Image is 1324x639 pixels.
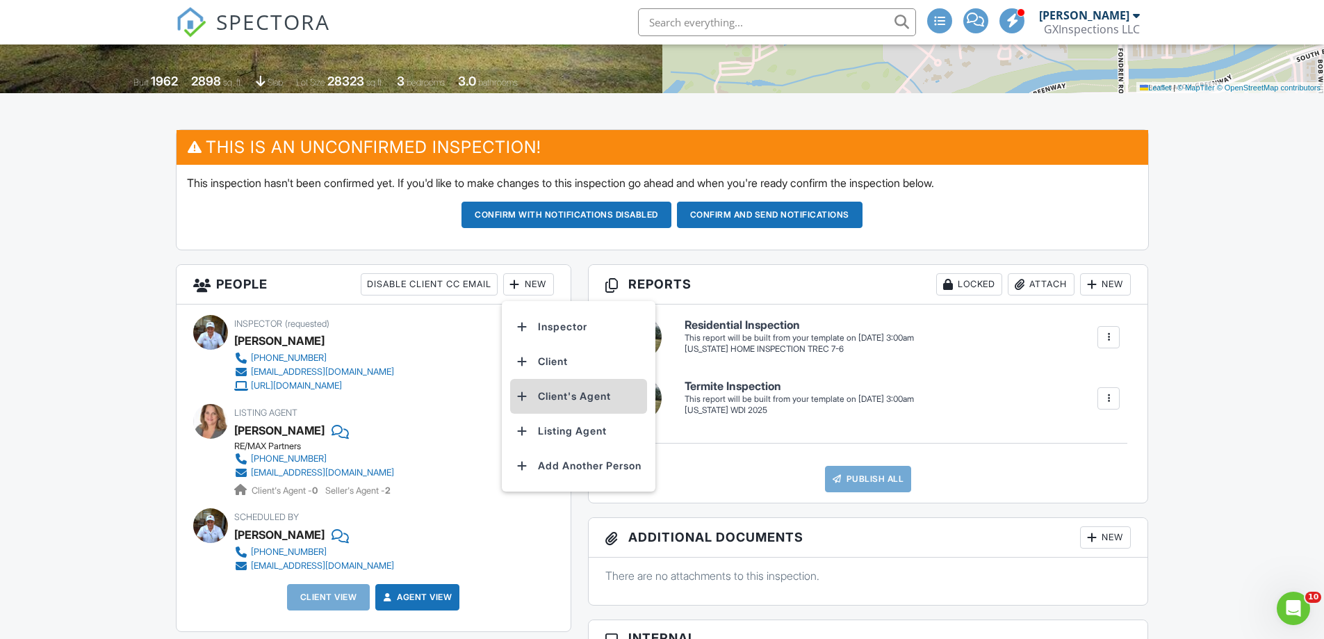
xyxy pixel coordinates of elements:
span: Client's Agent - [252,485,320,496]
span: sq.ft. [366,77,384,88]
div: New [1080,526,1131,549]
p: There are no attachments to this inspection. [605,568,1131,583]
div: [PHONE_NUMBER] [251,547,327,558]
div: 3.0 [458,74,476,88]
span: Seller's Agent - [325,485,391,496]
a: [PHONE_NUMBER] [234,351,394,365]
div: Attach [1008,273,1074,296]
a: [PERSON_NAME] [234,420,325,441]
span: 10 [1305,592,1321,603]
a: SPECTORA [176,19,330,48]
img: The Best Home Inspection Software - Spectora [176,7,206,38]
span: Built [133,77,149,88]
span: | [1173,83,1175,92]
span: Listing Agent [234,407,297,418]
h3: Reports [589,265,1148,305]
div: GXInspections LLC [1044,22,1140,36]
a: Leaflet [1140,83,1171,92]
div: 1962 [151,74,178,88]
button: Confirm with notifications disabled [461,202,671,228]
a: [EMAIL_ADDRESS][DOMAIN_NAME] [234,559,394,573]
div: [PERSON_NAME] [234,330,325,351]
div: [PERSON_NAME] [1039,8,1129,22]
span: bathrooms [478,77,518,88]
div: Disable Client CC Email [361,273,498,296]
button: Confirm and send notifications [677,202,863,228]
h6: Termite Inspection [685,380,914,393]
div: [EMAIL_ADDRESS][DOMAIN_NAME] [251,366,394,378]
h3: Additional Documents [589,518,1148,558]
a: [EMAIL_ADDRESS][DOMAIN_NAME] [234,365,394,379]
span: slab [268,77,283,88]
div: 28323 [327,74,364,88]
div: [PHONE_NUMBER] [251,353,327,364]
div: 2898 [191,74,221,88]
span: sq. ft. [223,77,243,88]
a: [EMAIL_ADDRESS][DOMAIN_NAME] [234,466,394,480]
a: Agent View [380,590,452,604]
a: Publish All [825,466,912,492]
p: This inspection hasn't been confirmed yet. If you'd like to make changes to this inspection go ah... [187,175,1138,191]
div: RE/MAX Partners [234,441,405,452]
a: [PHONE_NUMBER] [234,452,394,466]
div: New [1080,273,1131,296]
div: [PHONE_NUMBER] [251,453,327,464]
a: © MapTiler [1177,83,1215,92]
div: [URL][DOMAIN_NAME] [251,380,342,391]
span: Inspector [234,318,282,329]
div: New [503,273,554,296]
iframe: Intercom live chat [1277,592,1310,625]
a: [PHONE_NUMBER] [234,545,394,559]
h3: People [177,265,571,305]
h6: Residential Inspection [685,319,914,332]
span: SPECTORA [216,7,330,36]
span: bedrooms [407,77,445,88]
strong: 2 [385,485,391,496]
span: Scheduled By [234,512,299,522]
div: [EMAIL_ADDRESS][DOMAIN_NAME] [251,560,394,572]
div: This report will be built from your template on [DATE] 3:00am [685,394,914,405]
span: (requested) [285,318,329,329]
a: © OpenStreetMap contributors [1217,83,1321,92]
a: [URL][DOMAIN_NAME] [234,379,394,393]
div: [US_STATE] WDI 2025 [685,405,914,416]
h3: This is an Unconfirmed Inspection! [177,130,1148,164]
div: This report will be built from your template on [DATE] 3:00am [685,332,914,343]
strong: 0 [312,485,318,496]
div: Locked [936,273,1002,296]
span: Lot Size [296,77,325,88]
div: [EMAIL_ADDRESS][DOMAIN_NAME] [251,467,394,478]
div: [US_STATE] HOME INSPECTION TREC 7-6 [685,343,914,355]
div: [PERSON_NAME] [234,524,325,545]
div: 3 [397,74,404,88]
input: Search everything... [638,8,916,36]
